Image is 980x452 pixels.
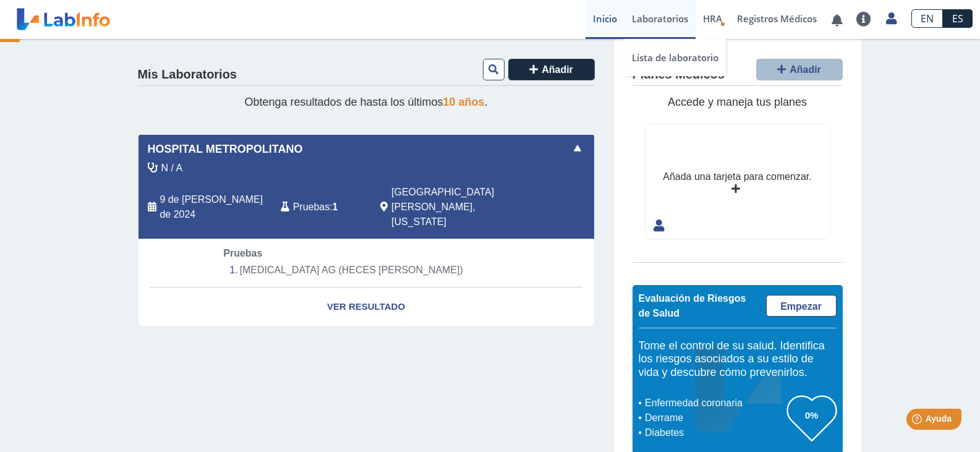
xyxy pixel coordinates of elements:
font: Añada una tarjeta para comenzar. [663,171,811,182]
iframe: Lanzador de widgets de ayuda [870,404,966,438]
font: . [485,96,488,108]
font: Registros Médicos [737,12,817,25]
font: : [330,202,332,212]
font: ES [952,12,963,25]
a: Lista de laboratorio [624,39,726,76]
font: Empezar [780,301,822,312]
span: San Juan, Puerto Rico [391,185,528,229]
font: Laboratorios [632,12,688,25]
font: Mis Laboratorios [138,67,237,81]
font: [GEOGRAPHIC_DATA][PERSON_NAME], [US_STATE] [391,187,494,227]
font: Tome el control de su salud. Identifica los riesgos asociados a su estilo de vida y descubre cómo... [639,339,825,378]
font: Diabetes [645,427,684,438]
button: Añadir [756,59,843,80]
span: 9 de julio de 2024 [160,192,271,222]
font: 1 [333,202,338,212]
font: Inicio [593,12,617,25]
font: [MEDICAL_DATA] AG (HECES [PERSON_NAME]) [240,265,463,275]
font: 0% [805,410,819,420]
font: Pruebas [223,248,262,258]
font: Pruebas [293,202,330,212]
font: HRA [703,12,722,25]
font: Enfermedad coronaria [645,398,743,408]
font: Ver resultado [327,301,405,312]
font: Obtenga resultados de hasta los últimos [244,96,443,108]
font: Accede y maneja tus planes [668,96,807,108]
a: Empezar [766,295,837,317]
font: Planes Médicos [633,67,725,81]
font: Hospital Metropolitano [148,143,303,155]
font: Añadir [542,64,573,75]
font: 10 años [443,96,485,108]
button: Añadir [508,59,595,80]
font: EN [921,12,934,25]
font: Lista de laboratorio [632,51,718,64]
font: Derrame [645,412,683,423]
font: 9 de [PERSON_NAME] de 2024 [160,194,263,220]
font: Evaluación de Riesgos de Salud [639,293,746,318]
span: N / A [161,161,183,176]
font: N / A [161,163,183,173]
a: Ver resultado [138,288,594,326]
font: Añadir [790,64,821,75]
